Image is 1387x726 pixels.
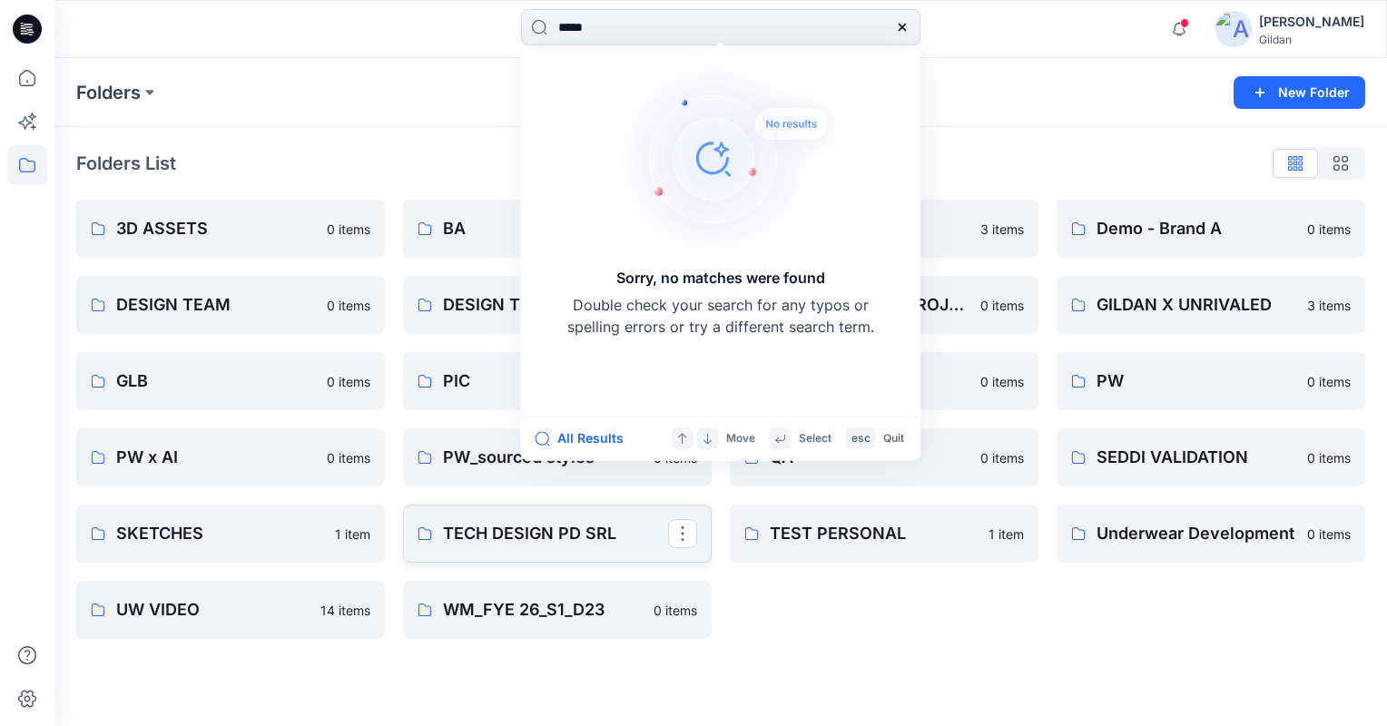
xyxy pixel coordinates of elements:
button: All Results [536,427,635,449]
a: 3D ASSETS0 items [76,200,385,258]
p: 0 items [654,601,697,620]
p: 0 items [1307,220,1351,239]
p: PW [1097,368,1296,394]
p: 0 items [980,296,1024,315]
a: Underwear Development0 items [1057,505,1365,563]
p: esc [851,429,871,448]
p: Move [726,429,755,448]
a: Demo - Brand A0 items [1057,200,1365,258]
p: PW x AI [116,445,316,470]
a: BA0 items [403,200,712,258]
img: Sorry, no matches were found [608,49,862,267]
p: GILDAN X UNRIVALED [1097,292,1296,318]
button: New Folder [1234,76,1365,109]
p: BA [443,216,643,241]
a: UW VIDEO14 items [76,581,385,639]
h5: Sorry, no matches were found [616,267,825,289]
p: 0 items [327,372,370,391]
p: SEDDI VALIDATION [1097,445,1296,470]
p: Double check your search for any typos or spelling errors or try a different search term. [566,294,875,338]
p: 0 items [1307,372,1351,391]
div: Gildan [1259,33,1364,46]
a: PW_sourced styles0 items [403,428,712,486]
p: Underwear Development [1097,521,1296,546]
p: 3 items [980,220,1024,239]
p: 3 items [1307,296,1351,315]
a: GILDAN X UNRIVALED3 items [1057,276,1365,334]
a: TECH DESIGN PD SRL [403,505,712,563]
p: 0 items [327,296,370,315]
p: 0 items [327,448,370,467]
p: TECH DESIGN PD SRL [443,521,668,546]
p: PIC [443,368,644,394]
p: Quit [883,429,904,448]
p: 0 items [1307,525,1351,544]
p: WM_FYE 26_S1_D23 [443,597,643,623]
p: Folders List [76,150,176,177]
a: SEDDI VALIDATION0 items [1057,428,1365,486]
a: SKETCHES1 item [76,505,385,563]
a: GLB0 items [76,352,385,410]
p: TEST PERSONAL [770,521,978,546]
p: Select [799,429,831,448]
p: SKETCHES [116,521,324,546]
p: DESIGN TRAINING [443,292,643,318]
a: DESIGN TEAM0 items [76,276,385,334]
p: 1 item [989,525,1024,544]
p: 3D ASSETS [116,216,316,241]
a: DESIGN TRAINING0 items [403,276,712,334]
a: PW x AI0 items [76,428,385,486]
a: PIC2 items [403,352,712,410]
p: GLB [116,368,316,394]
p: UW VIDEO [116,597,310,623]
p: 0 items [980,448,1024,467]
p: 1 item [335,525,370,544]
p: DESIGN TEAM [116,292,316,318]
p: 0 items [327,220,370,239]
p: 0 items [980,372,1024,391]
a: TEST PERSONAL1 item [730,505,1038,563]
p: 0 items [1307,448,1351,467]
div: [PERSON_NAME] [1259,11,1364,33]
p: 14 items [320,601,370,620]
a: PW0 items [1057,352,1365,410]
a: WM_FYE 26_S1_D230 items [403,581,712,639]
img: avatar [1215,11,1252,47]
p: Demo - Brand A [1097,216,1296,241]
p: PW_sourced styles [443,445,643,470]
a: Folders [76,80,141,105]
